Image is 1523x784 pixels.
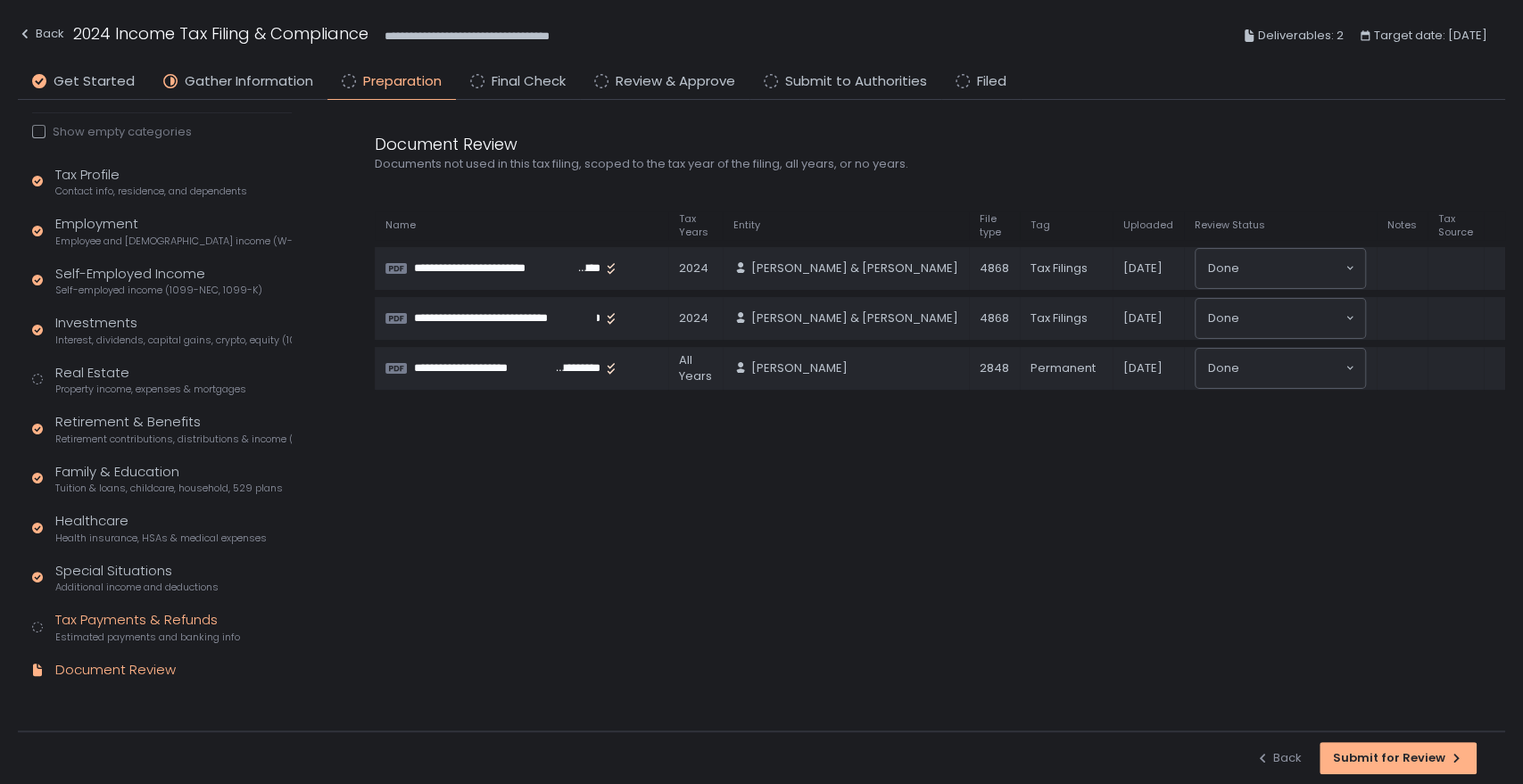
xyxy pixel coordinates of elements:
span: Preparation [363,71,442,92]
span: Tax Source [1438,212,1473,239]
span: Additional income and deductions [55,581,219,594]
input: Search for option [1239,309,1344,327]
span: [PERSON_NAME] [751,360,848,376]
div: Real Estate [55,363,246,397]
span: [PERSON_NAME] & [PERSON_NAME] [751,260,958,276]
span: Review Status [1195,219,1265,232]
span: Property income, expenses & mortgages [55,383,246,396]
button: Back [18,21,64,51]
div: Family & Education [55,462,283,496]
span: Self-employed income (1099-NEC, 1099-K) [55,284,262,297]
div: Back [1255,750,1302,766]
span: Uploaded [1123,219,1173,232]
span: Estimated payments and banking info [55,631,240,644]
div: Self-Employed Income [55,264,262,298]
span: Submit to Authorities [785,71,927,92]
span: Done [1208,309,1239,327]
span: Name [385,219,416,232]
input: Search for option [1239,359,1344,377]
span: Filed [977,71,1006,92]
div: Document Review [375,132,1231,156]
button: Back [1255,742,1302,774]
div: Documents not used in this tax filing, scoped to the tax year of the filing, all years, or no years. [375,156,1231,172]
span: [DATE] [1123,310,1163,326]
span: Target date: [DATE] [1374,25,1487,46]
span: Done [1208,260,1239,277]
div: Tax Payments & Refunds [55,610,240,644]
div: Healthcare [55,511,267,545]
div: Investments [55,313,292,347]
div: Retirement & Benefits [55,412,292,446]
span: Retirement contributions, distributions & income (1099-R, 5498) [55,433,292,446]
div: Special Situations [55,561,219,595]
span: Entity [733,219,760,232]
div: Back [18,23,64,45]
div: Search for option [1196,249,1365,288]
span: [DATE] [1123,360,1163,376]
span: Notes [1387,219,1417,232]
span: Tag [1031,219,1050,232]
div: Tax Profile [55,165,247,199]
h1: 2024 Income Tax Filing & Compliance [73,21,368,45]
span: Tax Years [679,212,712,239]
span: Health insurance, HSAs & medical expenses [55,532,267,545]
span: Done [1208,359,1239,377]
span: Review & Approve [616,71,735,92]
div: Search for option [1196,349,1365,388]
span: Get Started [54,71,135,92]
span: Final Check [492,71,566,92]
span: [DATE] [1123,260,1163,276]
div: Submit for Review [1333,750,1463,766]
span: Deliverables: 2 [1258,25,1344,46]
span: [PERSON_NAME] & [PERSON_NAME] [751,310,958,326]
span: Interest, dividends, capital gains, crypto, equity (1099s, K-1s) [55,334,292,347]
span: File type [980,212,1009,239]
span: Contact info, residence, and dependents [55,185,247,198]
span: Tuition & loans, childcare, household, 529 plans [55,482,283,495]
span: Gather Information [185,71,313,92]
div: Document Review [55,660,176,681]
span: Employee and [DEMOGRAPHIC_DATA] income (W-2s) [55,235,292,248]
div: Search for option [1196,299,1365,338]
input: Search for option [1239,260,1344,277]
div: Employment [55,214,292,248]
button: Submit for Review [1320,742,1477,774]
